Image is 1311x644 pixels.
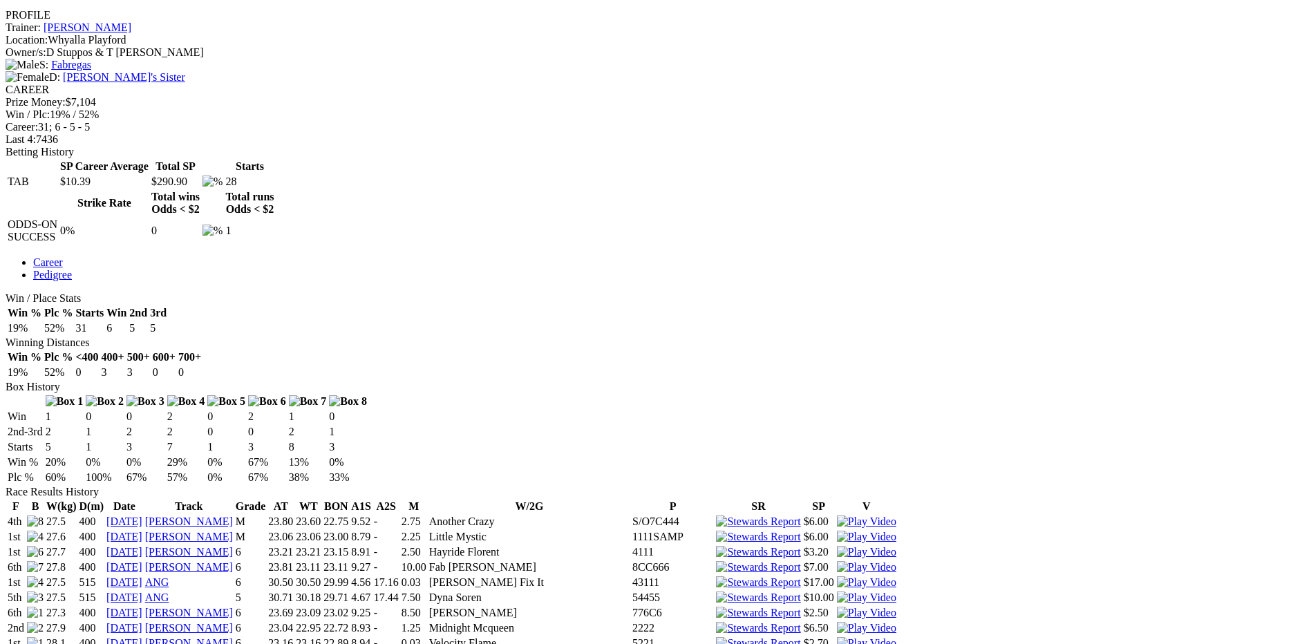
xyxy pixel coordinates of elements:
img: 8 [27,515,44,528]
a: [PERSON_NAME] [145,622,233,634]
td: [PERSON_NAME] Fix It [428,576,630,589]
td: $6.00 [803,515,835,529]
img: Play Video [837,515,896,528]
div: Whyalla Playford [6,34,1305,46]
td: 0 [75,366,99,379]
img: Play Video [837,531,896,543]
td: 27.6 [46,530,77,544]
td: 6 [235,576,267,589]
td: 22.72 [323,621,349,635]
th: SP [803,500,835,513]
div: Betting History [6,146,1305,158]
td: 4111 [632,545,714,559]
th: 400+ [101,350,125,364]
td: 23.80 [267,515,294,529]
th: Plc % [44,306,73,320]
img: 7 [27,561,44,574]
img: Play Video [837,546,896,558]
img: Stewards Report [716,561,800,574]
img: % [202,225,223,237]
th: Track [144,500,234,513]
th: F [7,500,25,513]
td: S/O7C444 [632,515,714,529]
td: 33% [328,471,368,484]
img: Play Video [837,591,896,604]
img: Play Video [837,576,896,589]
img: Box 2 [86,395,124,408]
td: 27.5 [46,576,77,589]
td: 1 [225,218,274,244]
div: Winning Distances [6,337,1305,349]
td: 5 [45,440,84,454]
td: 2 [126,425,165,439]
a: [DATE] [106,561,142,573]
td: 7.50 [401,591,427,605]
td: Midnight Mcqueen [428,621,630,635]
td: 2.25 [401,530,427,544]
td: 29.99 [323,576,349,589]
td: 52% [44,321,73,335]
td: 2 [167,425,206,439]
td: 23.02 [323,606,349,620]
a: View replay [837,622,896,634]
td: 5th [7,591,25,605]
td: 27.9 [46,621,77,635]
td: 22.95 [295,621,321,635]
td: 19% [7,366,42,379]
a: [DATE] [106,576,142,588]
div: 31; 6 - 5 - 5 [6,121,1305,133]
td: 1 [207,440,246,454]
span: Last 4: [6,133,36,145]
td: 6th [7,560,25,574]
td: 0 [178,366,202,379]
td: 23.21 [267,545,294,559]
td: 515 [79,576,105,589]
span: Win / Plc: [6,108,50,120]
td: 38% [288,471,328,484]
td: 1 [45,410,84,424]
a: [PERSON_NAME] [145,607,233,618]
td: M [235,530,267,544]
th: 500+ [126,350,151,364]
th: P [632,500,714,513]
a: [PERSON_NAME]'s Sister [63,71,185,83]
th: Total runs Odds < $2 [225,190,274,216]
td: 28 [225,175,274,189]
div: 19% / 52% [6,108,1305,121]
td: 100% [85,471,124,484]
td: 1 [85,425,124,439]
th: Date [106,500,143,513]
span: Owner/s: [6,46,46,58]
a: [DATE] [106,607,142,618]
td: 22.75 [323,515,349,529]
td: 5 [149,321,167,335]
th: W(kg) [46,500,77,513]
td: 1st [7,576,25,589]
td: 6 [235,545,267,559]
span: S: [6,59,48,70]
td: 0% [85,455,124,469]
td: 0% [207,471,246,484]
td: 17.44 [373,591,399,605]
td: 13% [288,455,328,469]
a: View replay [837,576,896,588]
span: D: [6,71,60,83]
td: 6th [7,606,25,620]
td: 67% [247,471,287,484]
a: View replay [837,531,896,542]
td: 2.50 [401,545,427,559]
td: 1 [85,440,124,454]
img: Box 4 [167,395,205,408]
td: 8 [288,440,328,454]
a: [DATE] [106,622,142,634]
td: Another Crazy [428,515,630,529]
img: Box 6 [248,395,286,408]
th: Total SP [151,160,200,173]
th: 2nd [129,306,148,320]
td: 3 [247,440,287,454]
td: 23.06 [295,530,321,544]
td: - [373,621,399,635]
img: Stewards Report [716,607,800,619]
td: 7 [167,440,206,454]
td: 3 [328,440,368,454]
